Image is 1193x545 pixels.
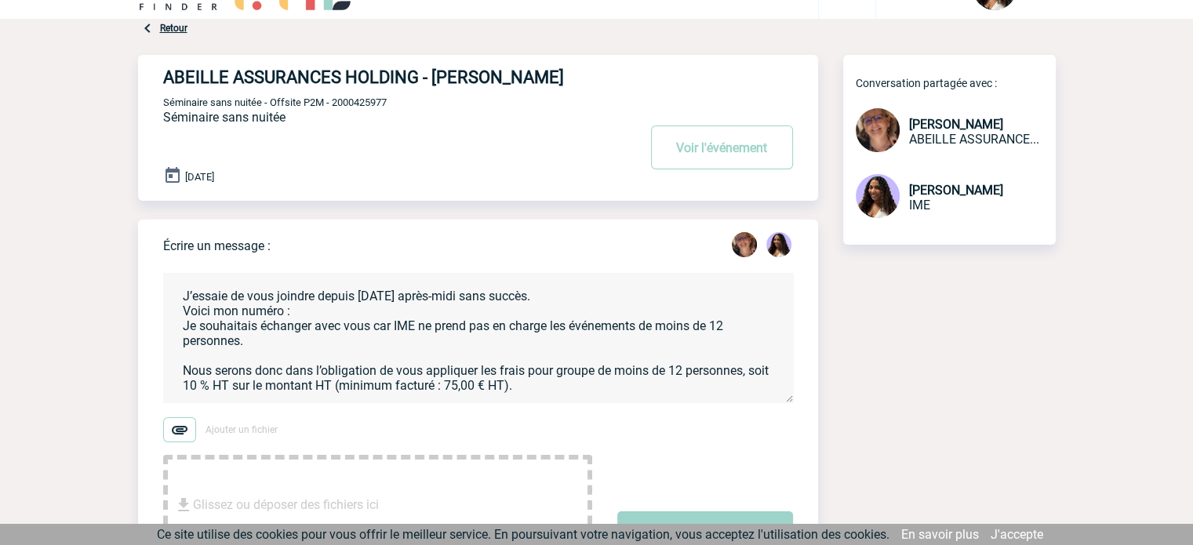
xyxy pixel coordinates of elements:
img: file_download.svg [174,496,193,514]
span: [DATE] [185,171,214,183]
img: 131234-0.jpg [766,232,791,257]
button: Voir l'événement [651,125,793,169]
span: Glissez ou déposer des fichiers ici [193,466,379,544]
a: Retour [160,23,187,34]
div: Béatrice COPPENS [732,232,757,260]
div: Jessica NETO BOGALHO [766,232,791,260]
span: [PERSON_NAME] [909,117,1003,132]
span: Séminaire sans nuitée - Offsite P2M - 2000425977 [163,96,387,108]
p: Écrire un message : [163,238,271,253]
a: J'accepte [991,527,1043,542]
img: 128244-0.jpg [856,108,900,152]
img: 131234-0.jpg [856,174,900,218]
img: 128244-0.jpg [732,232,757,257]
span: Ajouter un fichier [206,424,278,435]
a: En savoir plus [901,527,979,542]
span: ABEILLE ASSURANCES HOLDING [909,132,1039,147]
span: Séminaire sans nuitée [163,110,286,125]
span: Ce site utilise des cookies pour vous offrir le meilleur service. En poursuivant votre navigation... [157,527,889,542]
span: [PERSON_NAME] [909,183,1003,198]
h4: ABEILLE ASSURANCES HOLDING - [PERSON_NAME] [163,67,591,87]
p: Conversation partagée avec : [856,77,1056,89]
span: IME [909,198,930,213]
